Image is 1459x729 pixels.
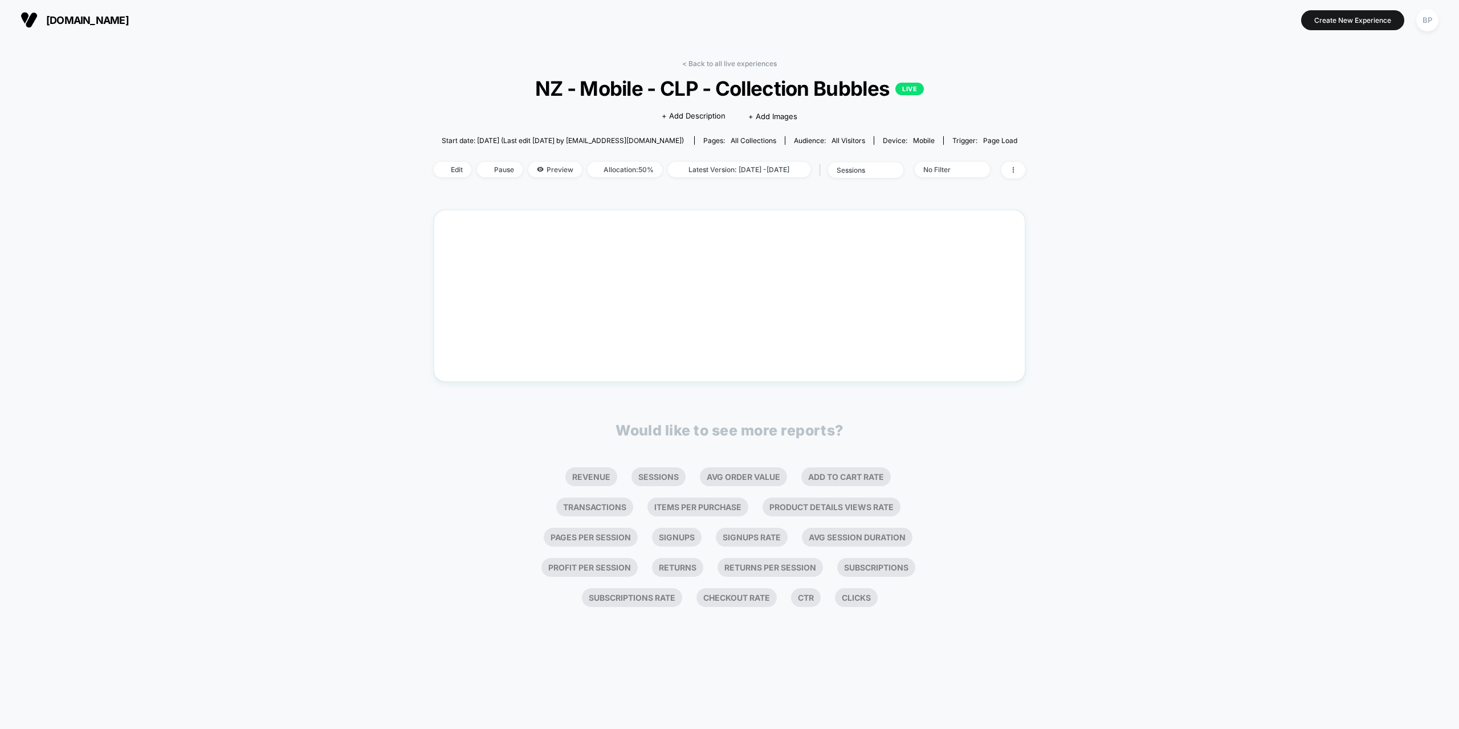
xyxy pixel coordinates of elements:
div: Trigger: [952,136,1017,145]
li: Transactions [556,498,633,516]
p: Would like to see more reports? [616,422,843,439]
span: Start date: [DATE] (Last edit [DATE] by [EMAIL_ADDRESS][DOMAIN_NAME]) [442,136,684,145]
li: Returns Per Session [718,558,823,577]
button: [DOMAIN_NAME] [17,11,132,29]
li: Checkout Rate [696,588,777,607]
div: BP [1416,9,1438,31]
li: Product Details Views Rate [763,498,900,516]
li: Avg Session Duration [802,528,912,547]
span: NZ - Mobile - CLP - Collection Bubbles [463,76,996,100]
li: Avg Order Value [700,467,787,486]
span: Allocation: 50% [588,162,662,177]
span: Device: [874,136,943,145]
button: Create New Experience [1301,10,1404,30]
li: Add To Cart Rate [801,467,891,486]
span: [DOMAIN_NAME] [46,14,129,26]
li: Profit Per Session [541,558,638,577]
li: Sessions [631,467,686,486]
li: Subscriptions Rate [582,588,682,607]
span: Latest Version: [DATE] - [DATE] [668,162,810,177]
span: All Visitors [832,136,865,145]
span: Page Load [983,136,1017,145]
span: | [816,162,828,178]
li: Revenue [565,467,617,486]
span: Edit [434,162,471,177]
span: mobile [913,136,935,145]
li: Clicks [835,588,878,607]
li: Signups Rate [716,528,788,547]
p: LIVE [895,83,924,95]
div: Audience: [794,136,865,145]
span: all collections [731,136,776,145]
img: Visually logo [21,11,38,28]
li: Pages Per Session [544,528,638,547]
button: BP [1413,9,1442,32]
div: No Filter [923,165,969,174]
span: + Add Images [748,112,797,121]
li: Items Per Purchase [647,498,748,516]
span: Pause [477,162,523,177]
li: Ctr [791,588,821,607]
span: Preview [528,162,582,177]
li: Returns [652,558,703,577]
li: Signups [652,528,702,547]
span: + Add Description [662,111,726,122]
li: Subscriptions [837,558,915,577]
div: sessions [837,166,882,174]
div: Pages: [703,136,776,145]
a: < Back to all live experiences [682,59,777,68]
